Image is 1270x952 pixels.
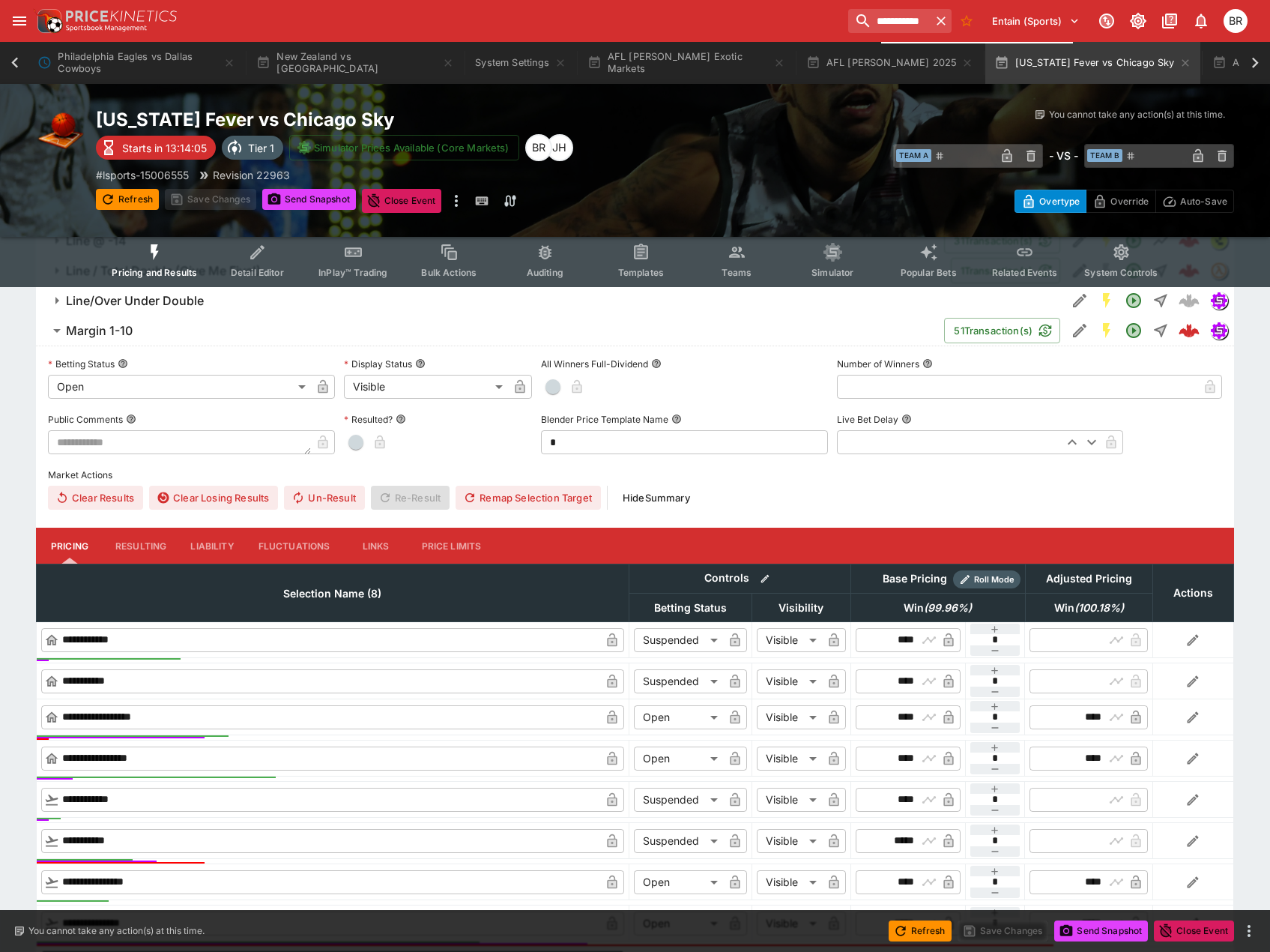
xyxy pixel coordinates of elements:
button: Close Event [362,189,442,213]
button: Straight [1147,287,1174,314]
button: Live Bet Delay [901,414,912,424]
button: Public Comments [126,414,136,424]
div: Visible [757,705,822,729]
button: Documentation [1156,7,1183,34]
button: Send Snapshot [262,189,356,210]
input: search [848,9,931,33]
button: Open [1120,317,1147,344]
button: All Winners Full-Dividend [651,358,662,369]
span: System Controls [1084,267,1158,278]
button: Refresh [96,189,159,210]
span: Bulk Actions [421,267,477,278]
button: Send Snapshot [1054,921,1148,942]
svg: Open [1125,292,1143,310]
button: Connected to PK [1093,7,1120,34]
p: Override [1110,193,1149,209]
button: Betting Status [118,358,128,369]
label: Market Actions [48,463,1222,486]
button: Straight [1147,317,1174,344]
button: Select Tenant [983,9,1089,33]
span: Re-Result [371,486,450,510]
button: Clear Losing Results [149,486,278,510]
p: Overtype [1039,193,1080,209]
div: Visible [757,747,822,771]
button: Resulting [103,528,178,564]
img: basketball.png [36,108,84,156]
div: Base Pricing [877,570,953,588]
p: All Winners Full-Dividend [541,358,648,370]
button: Toggle light/dark mode [1125,7,1152,34]
p: Tier 1 [248,140,274,156]
button: AFL [PERSON_NAME] 2025 [797,42,983,84]
span: Detail Editor [231,267,284,278]
div: Open [634,870,723,894]
div: Suspended [634,788,723,812]
button: Ben Raymond [1219,4,1252,37]
div: Jiahao Hao [546,134,573,161]
button: Resulted? [396,414,406,424]
button: Notifications [1188,7,1215,34]
th: Adjusted Pricing [1025,564,1152,594]
div: Show/hide Price Roll mode configuration. [953,570,1020,588]
button: Un-Result [284,486,364,510]
button: more [447,189,465,213]
p: Auto-Save [1180,193,1227,209]
div: simulator [1210,292,1228,310]
span: Popular Bets [901,267,957,278]
div: Open [634,705,723,729]
span: Related Events [992,267,1057,278]
p: You cannot take any action(s) at this time. [1049,108,1225,121]
button: Links [342,528,410,564]
h6: Line/Over Under Double [66,293,204,309]
img: logo-cerberus--red.svg [1179,320,1200,341]
button: Line/Over Under Double [36,286,1066,316]
img: simulator [1211,292,1227,309]
button: SGM Enabled [1093,287,1120,314]
img: PriceKinetics Logo [33,6,63,36]
button: Refresh [889,921,952,942]
th: Controls [629,564,850,594]
span: Selection Name (8) [267,585,398,603]
button: Philadelphia Eagles vs Dallas Cowboys [28,42,244,84]
button: Override [1086,190,1155,213]
div: Start From [1015,190,1234,213]
span: Team A [896,149,931,162]
button: Display Status [415,358,426,369]
img: simulator [1211,322,1227,339]
button: Fluctuations [247,528,342,564]
span: Pricing and Results [112,267,197,278]
h2: Copy To Clipboard [96,108,665,131]
button: No Bookmarks [955,9,979,33]
button: Bulk edit [755,569,775,588]
p: Revision 22963 [213,167,290,183]
div: Visible [344,375,508,399]
button: Margin 1-10 [36,316,944,346]
button: 51Transaction(s) [944,318,1060,343]
div: a95f15f2-97db-4018-a0d9-0253fb6a0513 [1179,320,1200,341]
div: Visible [757,829,822,853]
span: Betting Status [638,599,743,617]
div: Visible [757,788,822,812]
button: System Settings [466,42,575,84]
button: Blender Price Template Name [671,414,682,424]
button: Overtype [1015,190,1086,213]
button: Open [1120,287,1147,314]
p: Betting Status [48,358,115,370]
button: Liability [178,528,246,564]
button: more [1240,922,1258,940]
p: Public Comments [48,413,123,426]
button: Remap Selection Target [456,486,601,510]
button: Close Event [1154,921,1234,942]
p: Live Bet Delay [837,413,898,426]
div: Open [48,375,311,399]
p: Display Status [344,358,412,370]
div: Suspended [634,628,723,652]
div: Suspended [634,829,723,853]
div: Ben Raymond [1224,9,1248,33]
p: Blender Price Template Name [541,413,668,426]
div: Suspended [634,669,723,693]
div: Event type filters [100,234,1170,287]
span: Visibility [762,599,840,617]
span: Simulator [811,267,853,278]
